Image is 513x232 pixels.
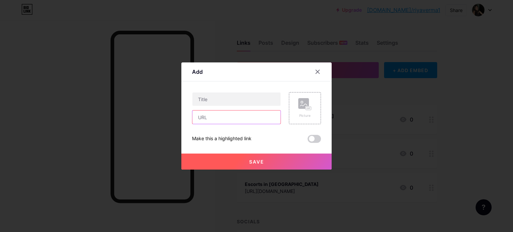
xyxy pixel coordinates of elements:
div: Picture [298,113,312,118]
span: Save [249,159,264,165]
div: Add [192,68,203,76]
div: Make this a highlighted link [192,135,251,143]
input: URL [192,110,281,124]
button: Save [181,154,332,170]
input: Title [192,92,281,106]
